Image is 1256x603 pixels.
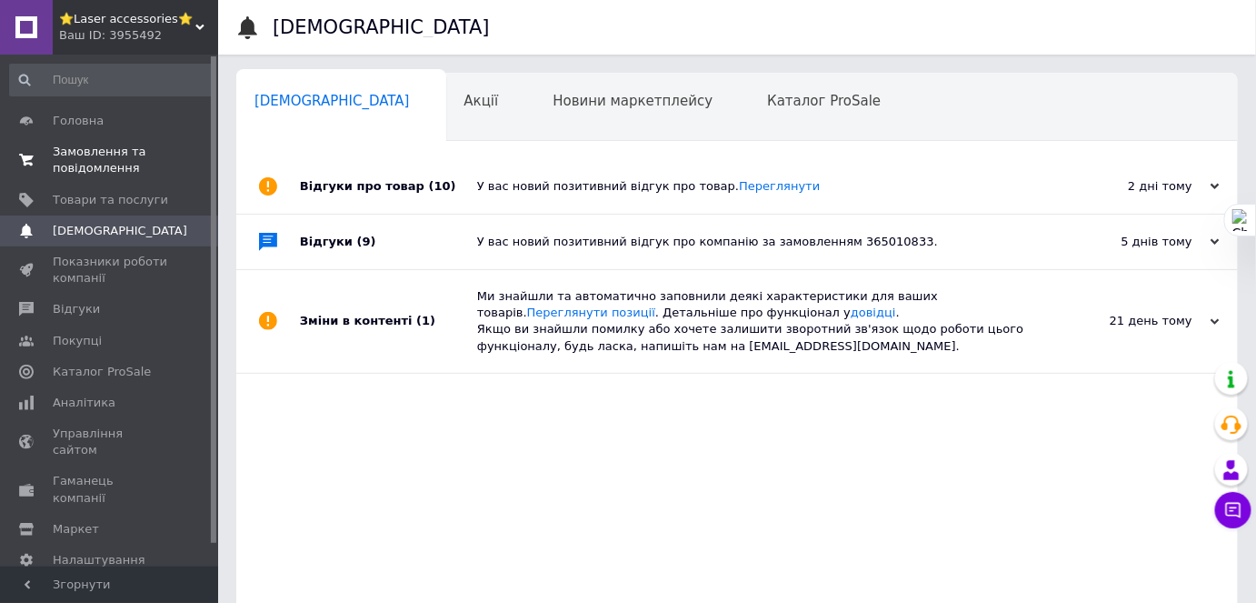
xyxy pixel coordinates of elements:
[59,27,218,44] div: Ваш ID: 3955492
[527,306,655,319] a: Переглянути позиції
[254,93,410,109] span: [DEMOGRAPHIC_DATA]
[53,426,168,458] span: Управління сайтом
[477,234,1038,250] div: У вас новий позитивний відгук про компанію за замовленням 365010833.
[53,192,168,208] span: Товари та послуги
[1038,313,1220,329] div: 21 день тому
[53,301,100,317] span: Відгуки
[9,64,214,96] input: Пошук
[739,179,820,193] a: Переглянути
[273,16,490,38] h1: [DEMOGRAPHIC_DATA]
[1215,492,1251,528] button: Чат з покупцем
[477,288,1038,355] div: Ми знайшли та автоматично заповнили деякі характеристики для ваших товарів. . Детальніше про функ...
[1038,234,1220,250] div: 5 днів тому
[1038,178,1220,195] div: 2 дні тому
[53,364,151,380] span: Каталог ProSale
[53,113,104,129] span: Головна
[553,93,713,109] span: Новини маркетплейсу
[300,215,477,269] div: Відгуки
[429,179,456,193] span: (10)
[357,235,376,248] span: (9)
[767,93,881,109] span: Каталог ProSale
[53,395,115,411] span: Аналітика
[59,11,195,27] span: ⭐Laser accessories⭐
[53,223,187,239] span: [DEMOGRAPHIC_DATA]
[477,178,1038,195] div: У вас новий позитивний відгук про товар.
[53,521,99,538] span: Маркет
[416,314,435,327] span: (1)
[464,93,499,109] span: Акції
[851,306,896,319] a: довідці
[53,254,168,286] span: Показники роботи компанії
[53,333,102,349] span: Покупці
[53,473,168,506] span: Гаманець компанії
[300,159,477,214] div: Відгуки про товар
[53,144,168,176] span: Замовлення та повідомлення
[53,552,145,568] span: Налаштування
[300,270,477,373] div: Зміни в контенті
